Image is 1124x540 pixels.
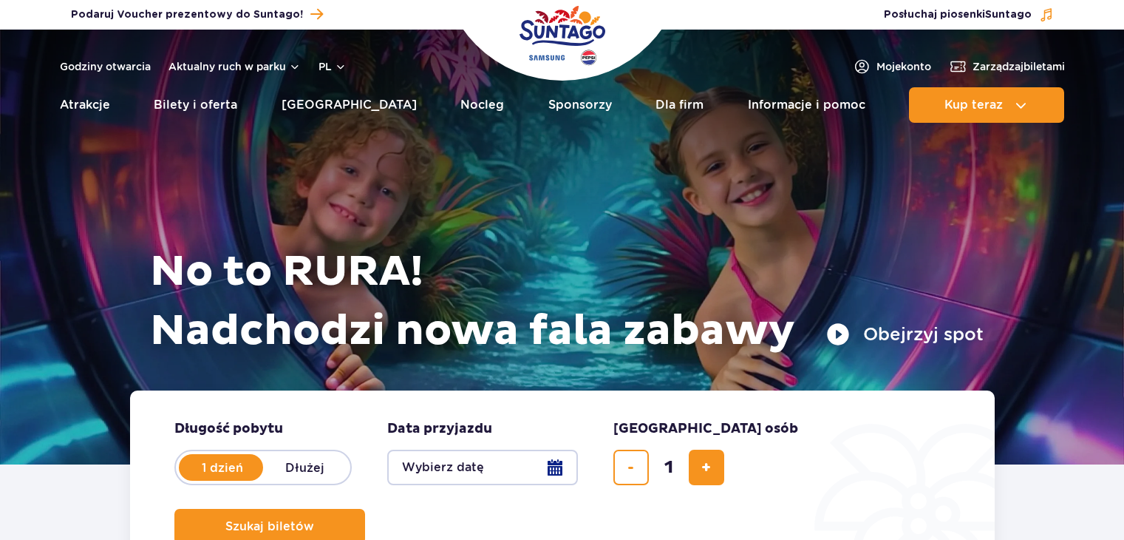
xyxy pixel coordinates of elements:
[150,243,984,361] h1: No to RURA! Nadchodzi nowa fala zabawy
[944,98,1003,112] span: Kup teraz
[263,452,347,483] label: Dłużej
[884,7,1054,22] button: Posłuchaj piosenkiSuntago
[876,59,931,74] span: Moje konto
[387,420,492,438] span: Data przyjazdu
[548,87,612,123] a: Sponsorzy
[71,4,323,24] a: Podaruj Voucher prezentowy do Suntago!
[60,59,151,74] a: Godziny otwarcia
[909,87,1064,123] button: Kup teraz
[655,87,704,123] a: Dla firm
[168,61,301,72] button: Aktualny ruch w parku
[985,10,1032,20] span: Suntago
[319,59,347,74] button: pl
[460,87,504,123] a: Nocleg
[613,450,649,485] button: usuń bilet
[613,420,798,438] span: [GEOGRAPHIC_DATA] osób
[71,7,303,22] span: Podaruj Voucher prezentowy do Suntago!
[973,59,1065,74] span: Zarządzaj biletami
[174,420,283,438] span: Długość pobytu
[949,58,1065,75] a: Zarządzajbiletami
[884,7,1032,22] span: Posłuchaj piosenki
[154,87,237,123] a: Bilety i oferta
[60,87,110,123] a: Atrakcje
[748,87,865,123] a: Informacje i pomoc
[689,450,724,485] button: dodaj bilet
[826,323,984,346] button: Obejrzyj spot
[282,87,417,123] a: [GEOGRAPHIC_DATA]
[387,450,578,485] button: Wybierz datę
[853,58,931,75] a: Mojekonto
[180,452,265,483] label: 1 dzień
[651,450,687,485] input: liczba biletów
[225,520,314,533] span: Szukaj biletów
